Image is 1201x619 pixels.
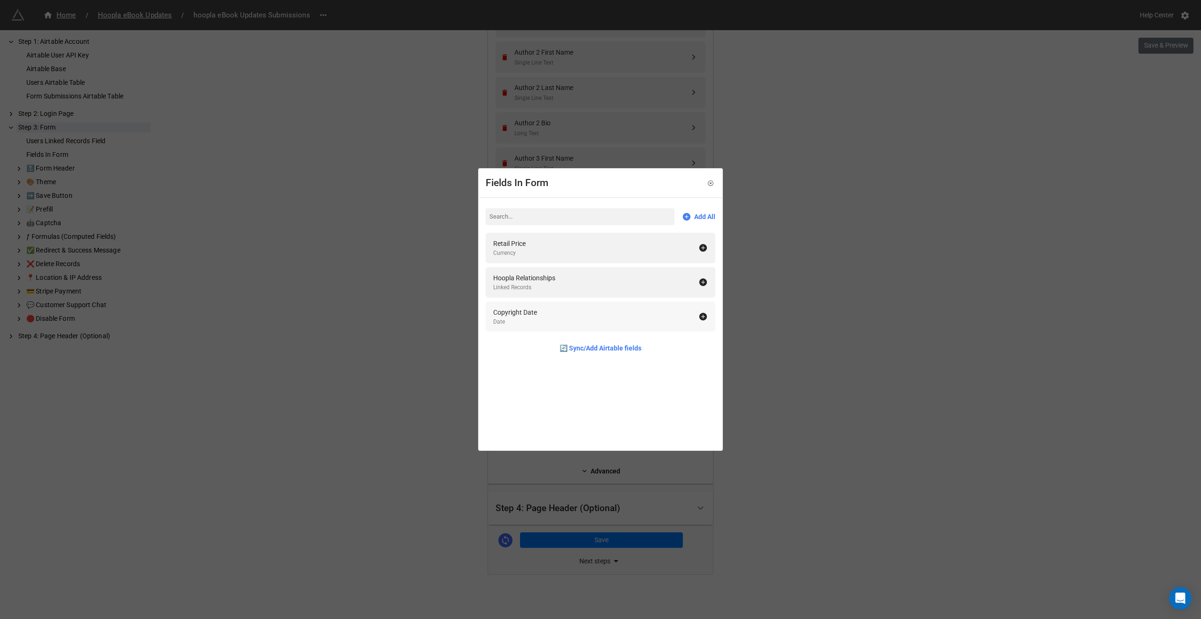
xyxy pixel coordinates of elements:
a: 🔄 Sync/Add Airtable fields [560,343,641,353]
div: Retail Price [493,238,526,249]
a: Add All [682,212,715,222]
div: Hoopla Relationships [493,273,555,283]
div: Date [493,318,537,326]
input: Search... [486,208,674,225]
div: Fields In Form [486,176,548,191]
div: Copyright Date [493,307,537,318]
div: Open Intercom Messenger [1169,587,1192,610]
div: Linked Records [493,283,555,292]
div: Currency [493,249,526,258]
